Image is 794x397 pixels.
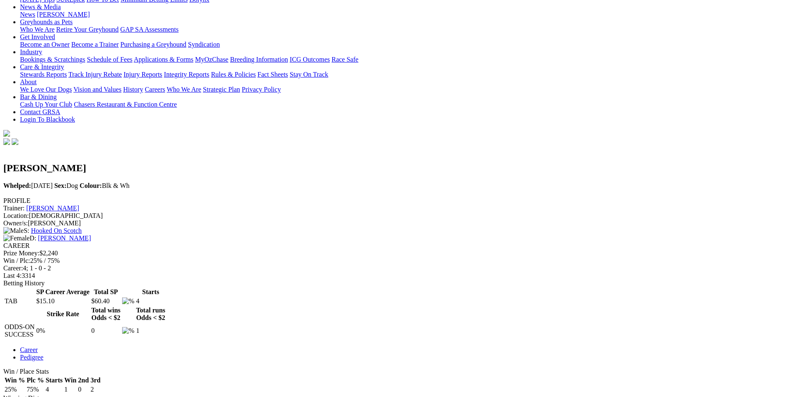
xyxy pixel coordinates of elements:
a: MyOzChase [195,56,228,63]
img: Male [3,227,24,235]
a: Breeding Information [230,56,288,63]
a: Career [20,346,38,353]
div: Win / Place Stats [3,368,791,375]
a: [PERSON_NAME] [37,11,90,18]
span: [DATE] [3,182,53,189]
th: Win % [4,376,25,385]
a: News & Media [20,3,61,10]
th: SP Career Average [36,288,90,296]
img: Female [3,235,30,242]
div: News & Media [20,11,791,18]
th: Starts [45,376,63,385]
td: 4 [135,297,165,305]
th: Strike Rate [36,306,90,322]
td: 0% [36,323,90,339]
td: 1 [64,385,77,394]
a: Stay On Track [290,71,328,78]
b: Sex: [54,182,66,189]
a: Bar & Dining [20,93,57,100]
th: 2nd [78,376,89,385]
span: Win / Plc: [3,257,30,264]
a: Hooked On Scotch [31,227,82,234]
span: Blk & Wh [80,182,130,189]
td: 1 [135,323,165,339]
td: 4 [45,385,63,394]
a: Who We Are [20,26,55,33]
a: Syndication [188,41,220,48]
div: Industry [20,56,791,63]
div: Get Involved [20,41,791,48]
td: 0 [91,323,121,339]
a: News [20,11,35,18]
a: Strategic Plan [203,86,240,93]
div: PROFILE [3,197,791,205]
span: Last 4: [3,272,22,279]
img: logo-grsa-white.png [3,130,10,137]
td: ODDS-ON SUCCESS [4,323,35,339]
a: Careers [145,86,165,93]
a: Greyhounds as Pets [20,18,73,25]
span: Prize Money: [3,250,40,257]
div: 4; 1 - 0 - 2 [3,265,791,272]
a: Integrity Reports [164,71,209,78]
a: Fact Sheets [258,71,288,78]
div: Care & Integrity [20,71,791,78]
div: Greyhounds as Pets [20,26,791,33]
a: Retire Your Greyhound [56,26,119,33]
a: ICG Outcomes [290,56,330,63]
a: Applications & Forms [134,56,193,63]
img: % [122,327,134,335]
td: 0 [78,385,89,394]
a: Privacy Policy [242,86,281,93]
a: Become a Trainer [71,41,119,48]
a: Get Involved [20,33,55,40]
td: 2 [90,385,101,394]
div: About [20,86,791,93]
a: Schedule of Fees [87,56,132,63]
div: CAREER [3,242,791,250]
th: Total wins Odds < $2 [91,306,121,322]
b: Colour: [80,182,102,189]
span: D: [3,235,36,242]
th: Win [64,376,77,385]
th: Total runs Odds < $2 [135,306,165,322]
span: Dog [54,182,78,189]
td: $15.10 [36,297,90,305]
a: Injury Reports [123,71,162,78]
td: TAB [4,297,35,305]
a: Chasers Restaurant & Function Centre [74,101,177,108]
div: 25% / 75% [3,257,791,265]
span: Location: [3,212,29,219]
a: Become an Owner [20,41,70,48]
td: 25% [4,385,25,394]
th: 3rd [90,376,101,385]
span: Trainer: [3,205,25,212]
th: Plc % [26,376,44,385]
span: S: [3,227,29,234]
a: [PERSON_NAME] [26,205,79,212]
div: 3314 [3,272,791,280]
span: Career: [3,265,23,272]
div: Betting History [3,280,791,287]
img: % [122,297,134,305]
a: GAP SA Assessments [120,26,179,33]
h2: [PERSON_NAME] [3,162,791,174]
td: 75% [26,385,44,394]
div: [PERSON_NAME] [3,220,791,227]
a: History [123,86,143,93]
a: About [20,78,37,85]
a: Pedigree [20,354,43,361]
a: Industry [20,48,42,55]
a: Race Safe [331,56,358,63]
th: Total SP [91,288,121,296]
a: Vision and Values [73,86,121,93]
a: Who We Are [167,86,201,93]
a: [PERSON_NAME] [38,235,91,242]
a: Cash Up Your Club [20,101,72,108]
a: Care & Integrity [20,63,64,70]
a: Track Injury Rebate [68,71,122,78]
a: We Love Our Dogs [20,86,72,93]
a: Contact GRSA [20,108,60,115]
a: Login To Blackbook [20,116,75,123]
img: twitter.svg [12,138,18,145]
